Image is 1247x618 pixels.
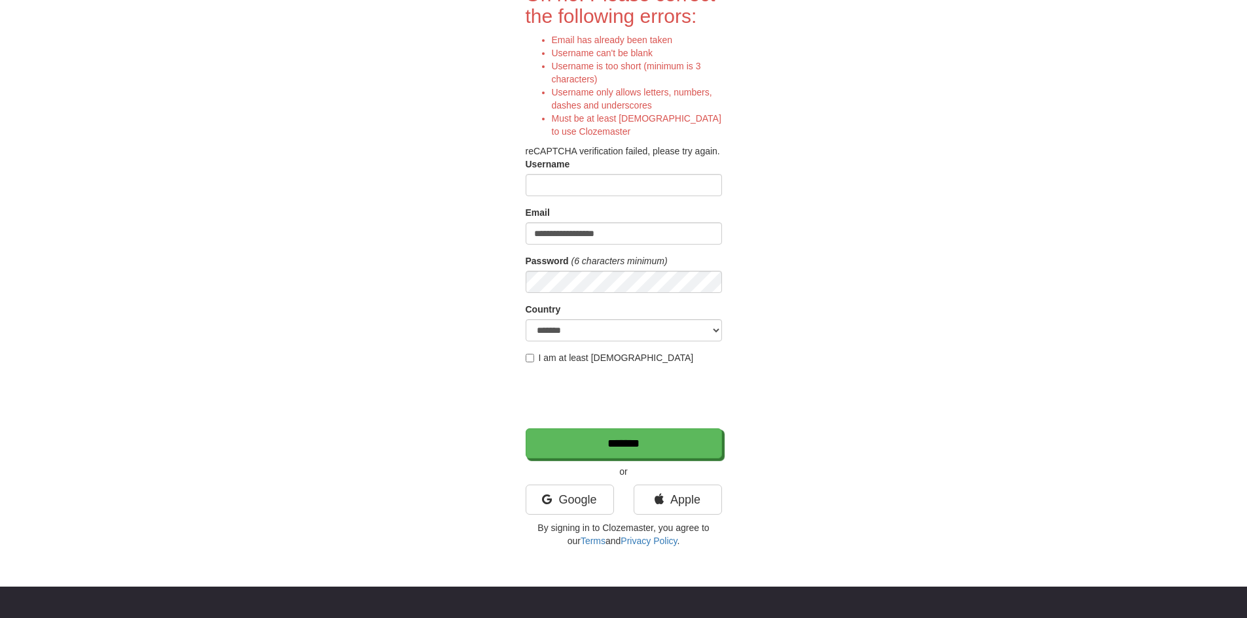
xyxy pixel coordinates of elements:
[634,485,722,515] a: Apple
[526,371,725,422] iframe: reCAPTCHA
[526,354,534,362] input: I am at least [DEMOGRAPHIC_DATA]
[526,465,722,478] p: or
[552,60,722,86] li: Username is too short (minimum is 3 characters)
[552,86,722,112] li: Username only allows letters, numbers, dashes and underscores
[526,303,561,316] label: Country
[526,351,694,364] label: I am at least [DEMOGRAPHIC_DATA]
[526,158,570,171] label: Username
[526,521,722,547] p: By signing in to Clozemaster, you agree to our and .
[571,256,668,266] em: (6 characters minimum)
[552,46,722,60] li: Username can't be blank
[526,485,614,515] a: Google
[552,112,722,138] li: Must be at least [DEMOGRAPHIC_DATA] to use Clozemaster
[526,206,550,219] label: Email
[581,536,605,546] a: Terms
[552,33,722,46] li: Email has already been taken
[621,536,677,546] a: Privacy Policy
[526,254,569,267] label: Password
